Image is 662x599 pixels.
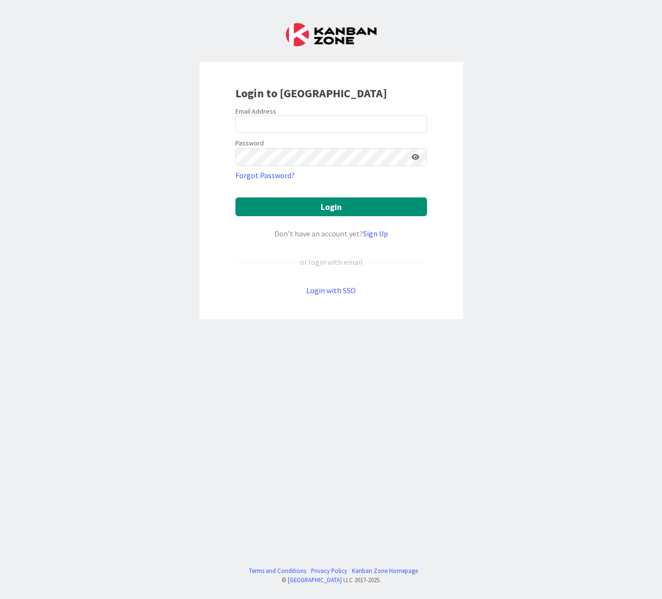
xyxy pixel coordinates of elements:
[235,197,427,216] button: Login
[235,169,295,181] a: Forgot Password?
[311,566,347,575] a: Privacy Policy
[306,286,356,295] a: Login with SSO
[235,228,427,239] div: Don’t have an account yet?
[235,107,276,116] label: Email Address
[288,576,342,584] a: [GEOGRAPHIC_DATA]
[235,138,264,148] label: Password
[352,566,418,575] a: Kanban Zone Homepage
[235,86,387,101] b: Login to [GEOGRAPHIC_DATA]
[363,229,388,238] a: Sign Up
[244,575,418,585] div: © LLC 2017- 2025 .
[298,256,365,268] div: or login with email
[286,23,376,46] img: Kanban Zone
[249,566,306,575] a: Terms and Conditions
